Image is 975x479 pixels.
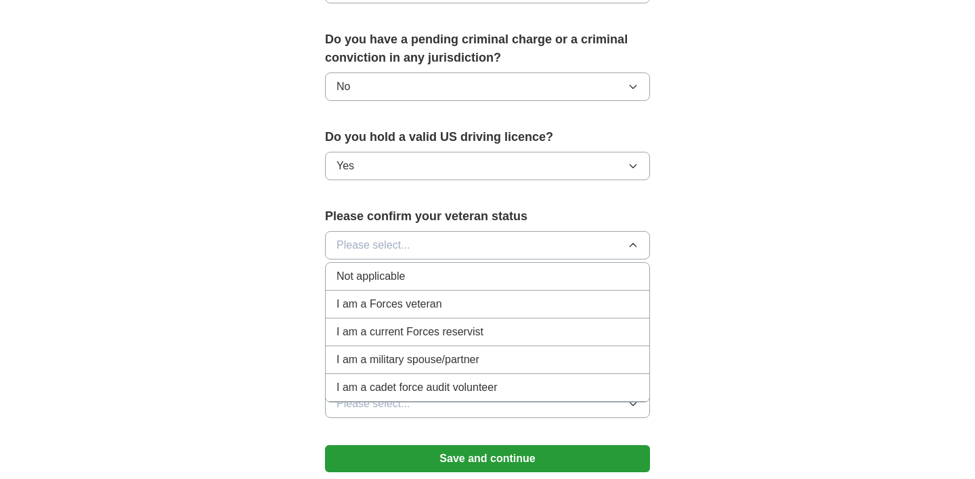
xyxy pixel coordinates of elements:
[325,390,650,418] button: Please select...
[325,30,650,67] label: Do you have a pending criminal charge or a criminal conviction in any jurisdiction?
[325,445,650,472] button: Save and continue
[325,72,650,101] button: No
[325,152,650,180] button: Yes
[325,231,650,259] button: Please select...
[337,237,410,253] span: Please select...
[337,396,410,412] span: Please select...
[337,352,479,368] span: I am a military spouse/partner
[325,207,650,226] label: Please confirm your veteran status
[337,324,483,340] span: I am a current Forces reservist
[337,379,497,396] span: I am a cadet force audit volunteer
[337,158,354,174] span: Yes
[337,79,350,95] span: No
[337,268,405,285] span: Not applicable
[337,296,442,312] span: I am a Forces veteran
[325,128,650,146] label: Do you hold a valid US driving licence?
